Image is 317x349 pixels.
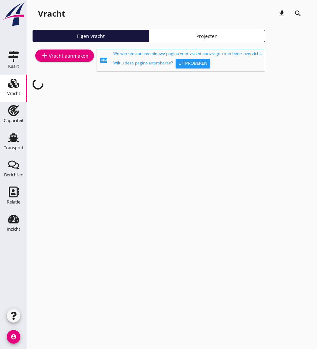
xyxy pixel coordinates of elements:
a: Vracht aanmaken [35,50,94,62]
i: search [294,9,302,18]
a: Eigen vracht [33,30,149,42]
div: Vracht [38,8,65,19]
div: Transport [4,146,24,150]
img: logo-small.a267ee39.svg [1,2,26,27]
a: Projecten [149,30,265,42]
div: Capaciteit [4,118,24,123]
i: add [41,52,49,60]
i: download [278,9,286,18]
i: fiber_new [100,56,108,64]
div: Inzicht [7,227,20,231]
div: Uitproberen [178,60,207,67]
div: We werken aan een nieuwe pagina voor vracht aanvragen met beter overzicht. Wilt u deze pagina uit... [113,51,262,70]
i: account_circle [7,330,20,344]
div: Vracht [7,91,20,96]
div: Kaart [8,64,19,69]
div: Berichten [4,173,23,177]
div: Relatie [7,200,20,204]
div: Eigen vracht [36,33,146,40]
div: Projecten [152,33,262,40]
button: Uitproberen [176,59,210,68]
div: Vracht aanmaken [41,52,88,60]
